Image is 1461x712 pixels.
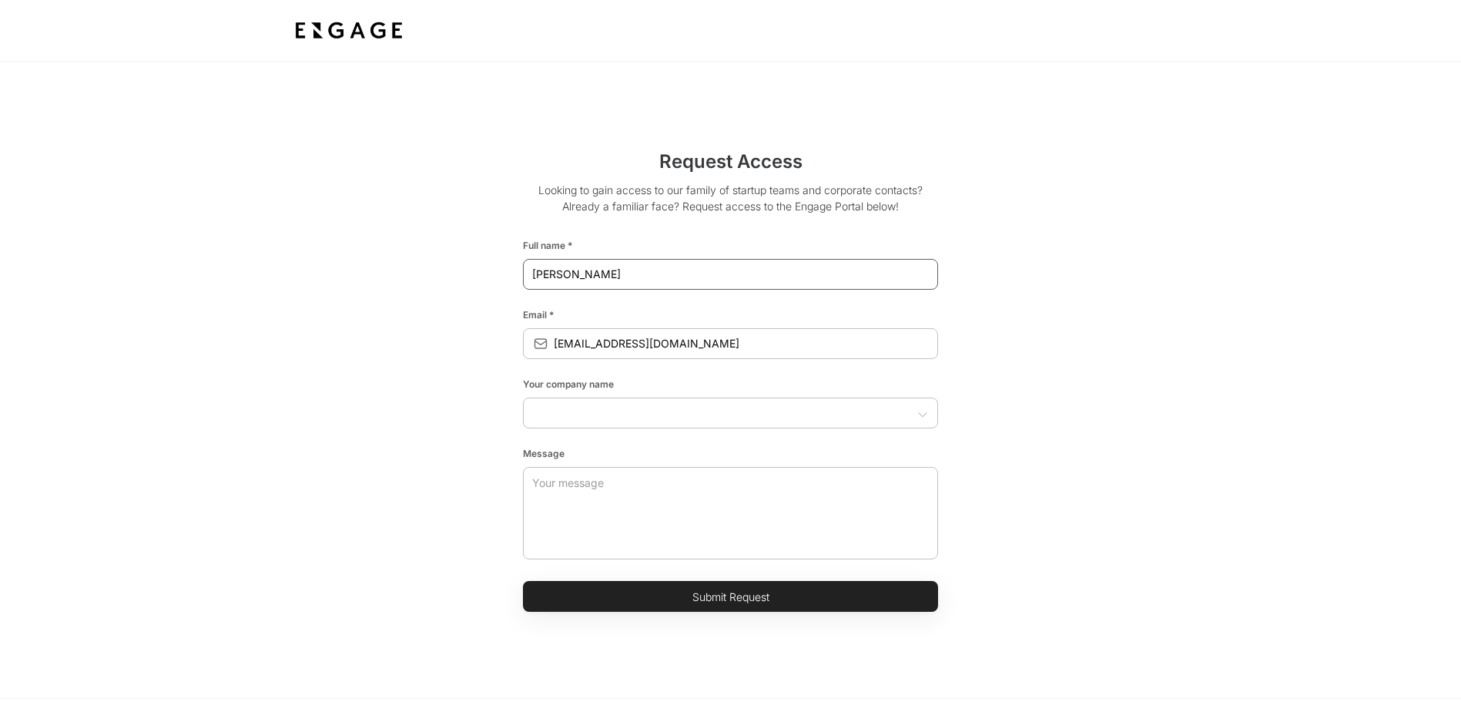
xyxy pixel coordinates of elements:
[523,182,938,227] p: Looking to gain access to our family of startup teams and corporate contacts? Already a familiar ...
[523,581,938,612] button: Submit Request
[523,260,938,288] input: Your Name
[523,233,938,253] div: Full name *
[523,148,938,182] h2: Request Access
[292,17,406,45] img: bdf1fb74-1727-4ba0-a5bd-bc74ae9fc70b.jpeg
[523,371,938,391] div: Your company name
[915,407,930,422] button: Open
[523,441,938,461] div: Message
[523,302,938,322] div: Email *
[554,330,938,358] input: Your email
